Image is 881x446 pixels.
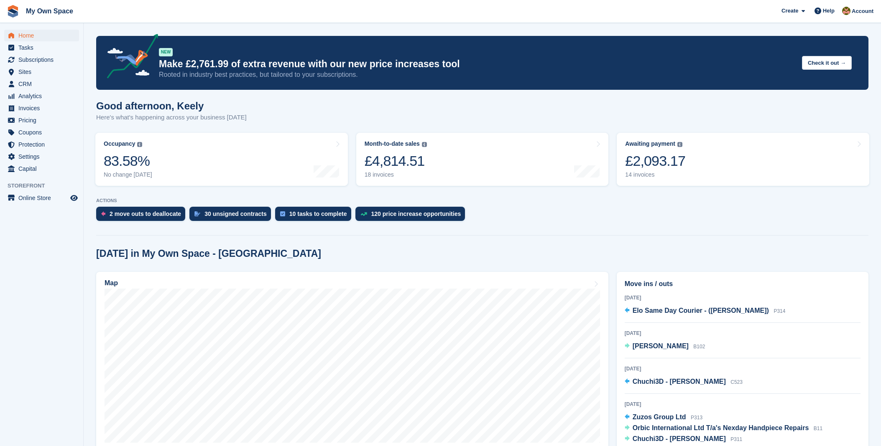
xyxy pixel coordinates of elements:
[802,56,852,70] button: Check it out →
[4,42,79,53] a: menu
[194,211,200,216] img: contract_signature_icon-13c848040528278c33f63329250d36e43548de30e8caae1d1a13099fd9432cc5.svg
[18,114,69,126] span: Pricing
[625,140,675,147] div: Awaiting payment
[730,436,742,442] span: P311
[422,142,427,147] img: icon-info-grey-7440780725fd019a000dd9b08b2336e03edf1995a4989e88bcd33f0948082b44.svg
[18,151,69,162] span: Settings
[18,102,69,114] span: Invoices
[633,378,726,385] span: Chuchi3D - [PERSON_NAME]
[633,342,689,350] span: [PERSON_NAME]
[781,7,798,15] span: Create
[625,377,743,388] a: Chuchi3D - [PERSON_NAME] C523
[691,415,702,421] span: P313
[4,114,79,126] a: menu
[625,412,702,423] a: Zuzos Group Ltd P313
[625,434,743,445] a: Chuchi3D - [PERSON_NAME] P311
[371,210,461,217] div: 120 price increase opportunities
[774,308,785,314] span: P314
[18,42,69,53] span: Tasks
[275,207,355,225] a: 10 tasks to complete
[110,210,181,217] div: 2 move outs to deallocate
[18,78,69,90] span: CRM
[159,70,795,79] p: Rooted in industry best practices, but tailored to your subscriptions.
[625,400,861,408] div: [DATE]
[96,198,868,203] p: ACTIONS
[96,248,321,259] h2: [DATE] in My Own Space - [GEOGRAPHIC_DATA]
[4,163,79,175] a: menu
[189,207,275,225] a: 30 unsigned contracts
[18,66,69,78] span: Sites
[95,133,348,186] a: Occupancy 83.58% No change [DATE]
[365,140,420,147] div: Month-to-date sales
[625,423,823,434] a: Orbic International Ltd T/a's Nexday Handpiece Repairs B11
[204,210,267,217] div: 30 unsigned contracts
[96,207,189,225] a: 2 move outs to deallocate
[677,142,682,147] img: icon-info-grey-7440780725fd019a000dd9b08b2336e03edf1995a4989e88bcd33f0948082b44.svg
[100,34,158,81] img: price-adjustments-announcement-icon-8257ccfd72463d97f412b2fc003d46551f7dbcb40ab6d574587a9cd5c0d94...
[633,307,769,314] span: Elo Same Day Courier - ([PERSON_NAME])
[7,5,19,18] img: stora-icon-8386f47178a22dfd0bd8f6a31ec36ba5ce8667c1dd55bd0f319d3a0aa187defe.svg
[4,127,79,138] a: menu
[18,54,69,66] span: Subscriptions
[104,171,152,178] div: No change [DATE]
[814,426,822,431] span: B11
[4,151,79,162] a: menu
[18,90,69,102] span: Analytics
[625,306,786,317] a: Elo Same Day Courier - ([PERSON_NAME]) P314
[23,4,77,18] a: My Own Space
[18,163,69,175] span: Capital
[4,66,79,78] a: menu
[280,211,285,216] img: task-75834270c22a3079a89374b754ae025e5fb1db73e45f91037f5363f120a921f8.svg
[730,379,743,385] span: C523
[625,365,861,373] div: [DATE]
[842,7,850,15] img: Keely Collin
[355,207,470,225] a: 120 price increase opportunities
[625,294,861,302] div: [DATE]
[633,413,686,421] span: Zuzos Group Ltd
[365,152,427,170] div: £4,814.51
[4,90,79,102] a: menu
[4,102,79,114] a: menu
[356,133,609,186] a: Month-to-date sales £4,814.51 18 invoices
[625,171,685,178] div: 14 invoices
[105,279,118,287] h2: Map
[8,182,83,190] span: Storefront
[4,139,79,150] a: menu
[289,210,347,217] div: 10 tasks to complete
[96,100,247,111] h1: Good afternoon, Keely
[625,152,685,170] div: £2,093.17
[18,127,69,138] span: Coupons
[159,48,173,56] div: NEW
[4,78,79,90] a: menu
[852,7,873,15] span: Account
[693,344,705,350] span: B102
[18,139,69,150] span: Protection
[4,30,79,41] a: menu
[4,54,79,66] a: menu
[625,341,705,352] a: [PERSON_NAME] B102
[365,171,427,178] div: 18 invoices
[633,424,809,431] span: Orbic International Ltd T/a's Nexday Handpiece Repairs
[4,192,79,204] a: menu
[159,58,795,70] p: Make £2,761.99 of extra revenue with our new price increases tool
[625,279,861,289] h2: Move ins / outs
[360,212,367,216] img: price_increase_opportunities-93ffe204e8149a01c8c9dc8f82e8f89637d9d84a8eef4429ea346261dce0b2c0.svg
[104,140,135,147] div: Occupancy
[617,133,869,186] a: Awaiting payment £2,093.17 14 invoices
[101,211,105,216] img: move_outs_to_deallocate_icon-f764333ba52eb49d3ac5e1228854f67142a1ed5810a6f6cc68b1a99e826820c5.svg
[137,142,142,147] img: icon-info-grey-7440780725fd019a000dd9b08b2336e03edf1995a4989e88bcd33f0948082b44.svg
[625,329,861,337] div: [DATE]
[104,152,152,170] div: 83.58%
[96,113,247,122] p: Here's what's happening across your business [DATE]
[18,30,69,41] span: Home
[633,435,726,442] span: Chuchi3D - [PERSON_NAME]
[18,192,69,204] span: Online Store
[823,7,835,15] span: Help
[69,193,79,203] a: Preview store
